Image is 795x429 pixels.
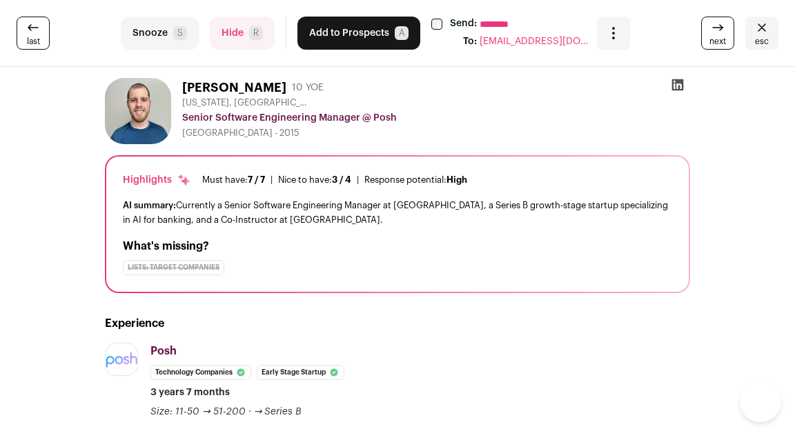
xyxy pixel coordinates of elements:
[450,17,477,32] label: Send:
[182,128,690,139] div: [GEOGRAPHIC_DATA] - 2015
[202,174,467,186] ul: | |
[745,17,778,50] button: Close
[332,175,351,184] span: 3 / 4
[150,365,251,380] li: Technology Companies
[182,78,286,97] h1: [PERSON_NAME]
[123,173,191,187] div: Highlights
[123,198,672,227] div: Currently a Senior Software Engineering Manager at [GEOGRAPHIC_DATA], a Series B growth-stage sta...
[395,26,409,40] span: A
[364,174,467,186] div: Response potential:
[123,238,672,255] h2: What's missing?
[210,17,275,50] button: HideR
[278,174,351,186] div: Nice to have:
[257,365,344,380] li: Early Stage Startup
[463,34,477,50] div: To:
[248,175,265,184] span: 7 / 7
[105,78,171,144] img: b4c96f98e950cab12d3d1a73fe5914711c557f4dc4615a61adcef6dfd826dfb9
[123,260,224,275] div: Lists: Target Companies
[297,17,420,50] button: Add to ProspectsA
[755,36,769,47] span: esc
[292,81,324,94] div: 10 YOE
[701,17,734,50] a: next
[249,26,263,40] span: R
[740,381,781,422] iframe: Help Scout Beacon - Open
[709,36,726,47] span: next
[121,17,199,50] button: SnoozeS
[480,34,590,50] span: [EMAIL_ADDRESS][DOMAIN_NAME]
[248,405,251,419] span: ·
[150,386,230,399] span: 3 years 7 months
[17,17,50,50] a: last
[446,175,467,184] span: High
[173,26,187,40] span: S
[597,17,630,50] button: Open dropdown
[106,352,137,368] img: 863bac63c3400195ab801ab03f46aba8cb9f42a28de3bde9cacc274e195911e6
[27,36,40,47] span: last
[123,201,176,210] span: AI summary:
[150,407,246,417] span: Size: 11-50 → 51-200
[105,315,690,332] h2: Experience
[202,174,265,186] div: Must have:
[254,407,302,417] span: → Series B
[182,111,690,125] div: Senior Software Engineering Manager @ Posh
[182,97,306,108] span: [US_STATE], [GEOGRAPHIC_DATA], [GEOGRAPHIC_DATA]
[150,346,177,357] span: Posh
